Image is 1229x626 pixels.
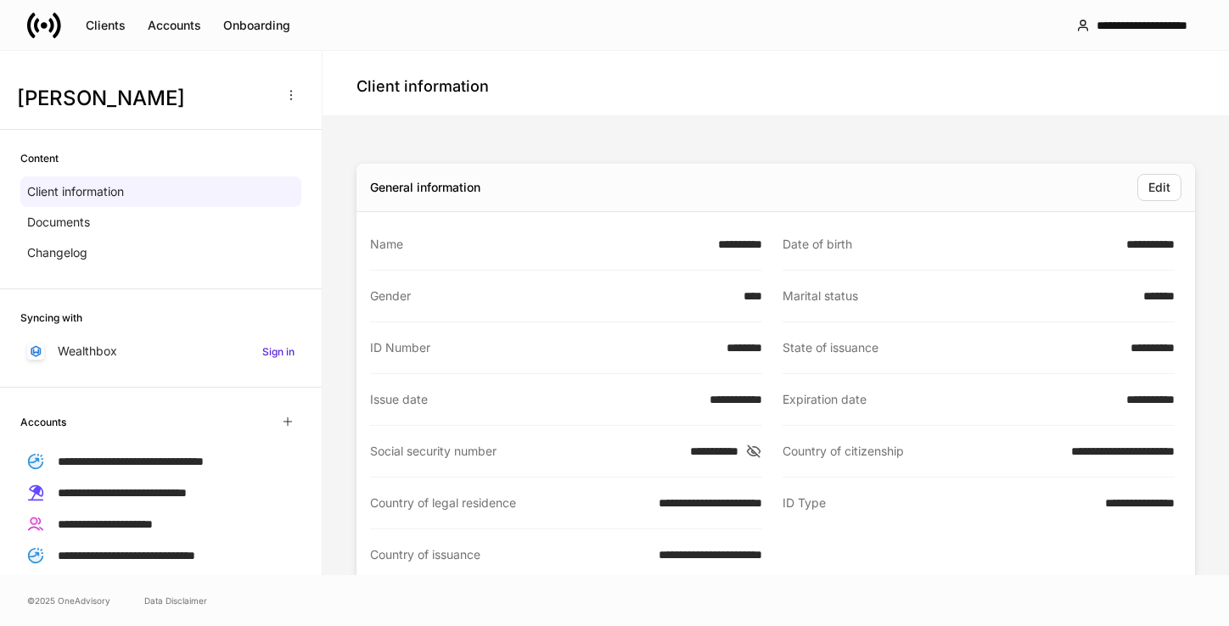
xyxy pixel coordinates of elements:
[20,336,301,366] a: WealthboxSign in
[27,183,124,200] p: Client information
[20,207,301,238] a: Documents
[75,12,137,39] button: Clients
[27,244,87,261] p: Changelog
[783,236,1116,253] div: Date of birth
[137,12,212,39] button: Accounts
[27,214,90,231] p: Documents
[783,288,1133,305] div: Marital status
[370,546,648,563] div: Country of issuance
[370,288,733,305] div: Gender
[370,236,708,253] div: Name
[1148,179,1170,196] div: Edit
[1137,174,1181,201] button: Edit
[144,594,207,607] a: Data Disclaimer
[148,17,201,34] div: Accounts
[262,344,295,360] h6: Sign in
[20,238,301,268] a: Changelog
[27,594,110,607] span: © 2025 OneAdvisory
[212,12,301,39] button: Onboarding
[783,443,1061,460] div: Country of citizenship
[20,310,82,326] h6: Syncing with
[20,150,59,166] h6: Content
[370,391,699,408] div: Issue date
[370,495,648,511] div: Country of legal residence
[86,17,126,34] div: Clients
[783,495,1095,512] div: ID Type
[783,339,1120,356] div: State of issuance
[17,85,271,112] h3: [PERSON_NAME]
[370,339,716,356] div: ID Number
[20,176,301,207] a: Client information
[223,17,290,34] div: Onboarding
[370,443,680,460] div: Social security number
[58,343,117,360] p: Wealthbox
[783,391,1116,408] div: Expiration date
[370,179,480,196] div: General information
[20,414,66,430] h6: Accounts
[356,76,489,97] h4: Client information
